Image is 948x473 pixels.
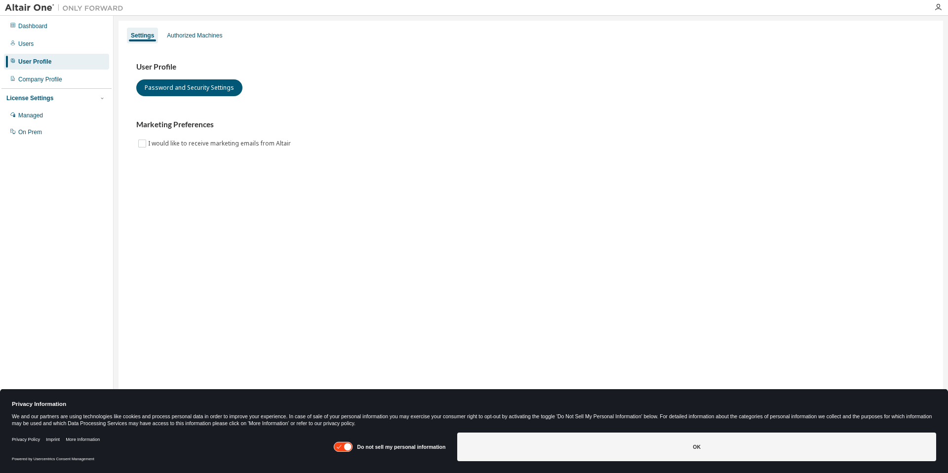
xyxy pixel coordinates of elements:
div: Authorized Machines [167,32,222,39]
div: License Settings [6,94,53,102]
div: Company Profile [18,75,62,83]
div: Dashboard [18,22,47,30]
h3: Marketing Preferences [136,120,925,130]
button: Password and Security Settings [136,79,242,96]
h3: User Profile [136,62,925,72]
label: I would like to receive marketing emails from Altair [148,138,293,149]
img: Altair One [5,3,128,13]
div: Managed [18,111,43,119]
div: User Profile [18,58,51,66]
div: Users [18,40,34,48]
div: Settings [131,32,154,39]
div: On Prem [18,128,42,136]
